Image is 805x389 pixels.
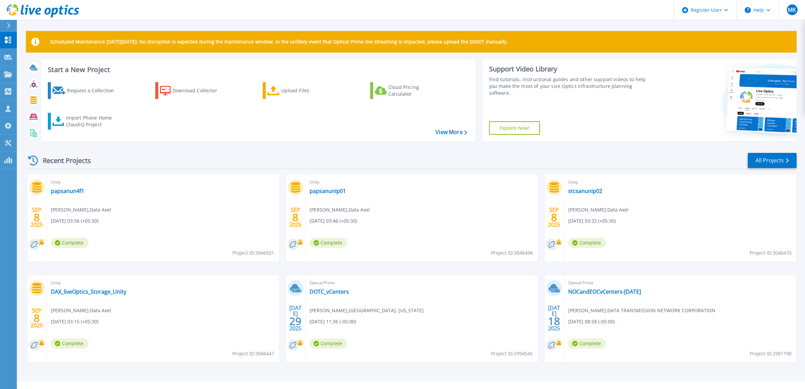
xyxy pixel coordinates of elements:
[568,318,615,325] span: [DATE] 08:58 (-05:00)
[48,66,467,73] h3: Start a New Project
[26,152,100,169] div: Recent Projects
[292,215,298,220] span: 8
[568,238,606,248] span: Complete
[750,249,792,257] span: Project ID: 3046470
[436,129,467,135] a: View More
[66,115,119,128] div: Import Phone Home CloudIQ Project
[370,82,445,99] a: Cloud Pricing Calculator
[568,188,602,194] a: stcsanunip02
[289,306,302,330] div: [DATE] 2025
[310,279,534,287] span: Optical Prime
[750,350,792,357] span: Project ID: 2981190
[67,84,121,97] div: Request a Collection
[548,306,560,330] div: [DATE] 2025
[568,288,641,295] a: NOCandEOCvCenters-[DATE]
[489,76,651,96] div: Find tutorials, instructional guides and other support videos to help you make the most of your L...
[568,307,715,314] span: [PERSON_NAME] , DATA TRANSMISSION NETWORK CORPORATION
[548,318,560,324] span: 18
[34,215,40,220] span: 8
[30,306,43,330] div: SEP 2025
[491,350,533,357] span: Project ID: 2994545
[310,238,347,248] span: Complete
[50,39,508,44] p: Scheduled Maintenance [DATE][DATE]: No disruption is expected during the maintenance window. In t...
[232,350,274,357] span: Project ID: 3046447
[51,338,89,349] span: Complete
[172,84,226,97] div: Download Collector
[289,318,301,324] span: 29
[51,279,275,287] span: Unity
[489,121,540,135] a: Explore Now!
[30,205,43,230] div: SEP 2025
[310,338,347,349] span: Complete
[263,82,338,99] a: Upload Files
[48,82,123,99] a: Request a Collection
[51,318,98,325] span: [DATE] 03:15 (+05:30)
[568,206,629,214] span: [PERSON_NAME] , Data Axel
[548,205,560,230] div: SEP 2025
[232,249,274,257] span: Project ID: 3046501
[281,84,335,97] div: Upload Files
[34,315,40,321] span: 8
[289,205,302,230] div: SEP 2025
[388,84,442,97] div: Cloud Pricing Calculator
[568,338,606,349] span: Complete
[51,288,126,295] a: DAX_liveOptics_Storage_Unity
[489,65,651,73] div: Support Video Library
[155,82,230,99] a: Download Collector
[491,249,533,257] span: Project ID: 3046496
[310,307,424,314] span: [PERSON_NAME] , [GEOGRAPHIC_DATA], [US_STATE]
[51,188,84,194] a: papsanun4f1
[551,215,557,220] span: 8
[310,179,534,186] span: Unity
[51,307,111,314] span: [PERSON_NAME] , Data Axel
[568,279,793,287] span: Optical Prime
[310,188,346,194] a: papsanunip01
[51,238,89,248] span: Complete
[51,217,98,225] span: [DATE] 03:56 (+05:30)
[310,217,357,225] span: [DATE] 03:46 (+05:30)
[788,7,796,12] span: MK
[748,153,797,168] a: All Projects
[310,318,356,325] span: [DATE] 11:36 (-05:00)
[310,288,349,295] a: DOTC_vCenters
[51,206,111,214] span: [PERSON_NAME] , Data Axel
[310,206,370,214] span: [PERSON_NAME] , Data Axel
[568,179,793,186] span: Unity
[568,217,616,225] span: [DATE] 03:32 (+05:30)
[51,179,275,186] span: Unity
